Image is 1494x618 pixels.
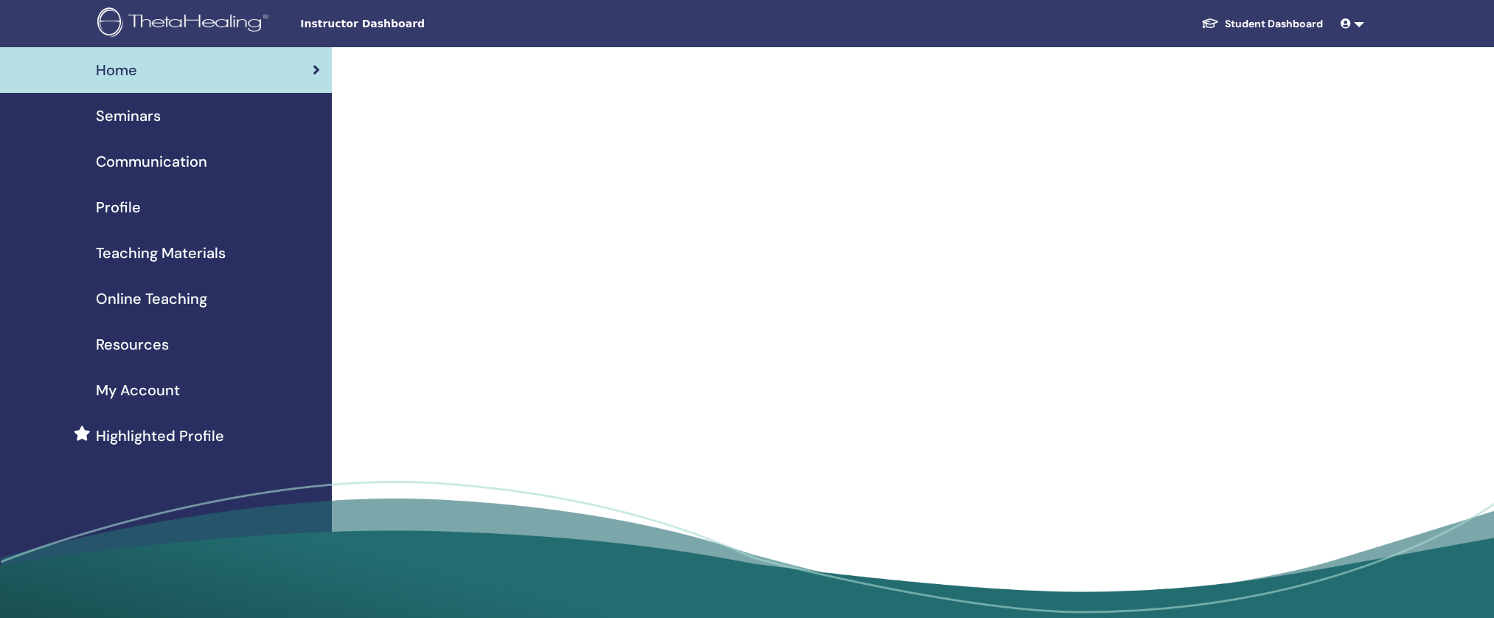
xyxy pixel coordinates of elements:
span: My Account [96,379,180,401]
a: Student Dashboard [1189,10,1335,38]
span: Online Teaching [96,288,207,310]
span: Resources [96,333,169,355]
span: Profile [96,196,141,218]
span: Teaching Materials [96,242,226,264]
span: Highlighted Profile [96,425,224,447]
span: Home [96,59,137,81]
span: Communication [96,150,207,173]
img: graduation-cap-white.svg [1201,17,1219,29]
span: Seminars [96,105,161,127]
img: logo.png [97,7,274,41]
span: Instructor Dashboard [300,16,521,32]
